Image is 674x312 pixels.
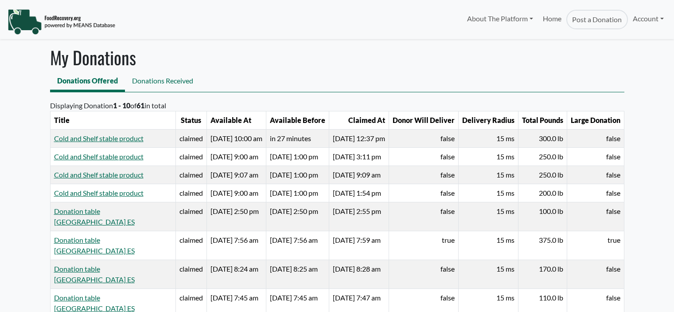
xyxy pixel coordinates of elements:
[329,202,389,231] td: 2025-09-09 18:55:00 UTC
[462,10,538,28] a: About The Platform
[567,147,624,166] td: false
[538,10,566,29] a: Home
[567,166,624,184] td: false
[113,101,130,110] b: 1 - 10
[54,134,144,142] a: Cold and Shelf stable product
[50,231,175,260] td: Donation table Clay Springs ES
[567,184,624,202] td: false
[175,147,206,166] td: claimed
[518,184,567,202] td: 200.0 lb
[329,147,389,166] td: 2025-09-30 19:11:54 UTC
[518,111,567,129] th: Total Pounds
[50,147,175,166] td: Cold and Shelf stable product
[567,202,624,231] td: false
[175,129,206,147] td: claimed
[206,202,266,231] td: 2025-09-09 18:50:00 UTC
[54,207,135,226] a: Donation table [GEOGRAPHIC_DATA] ES
[458,147,518,166] td: 15 ms
[266,231,329,260] td: 2025-09-08 11:56:00 UTC
[266,202,329,231] td: 2025-09-14 18:50:00 UTC
[175,166,206,184] td: claimed
[266,129,329,147] td: 2025-10-08 17:00:00 UTC
[206,147,266,166] td: 2025-10-01 13:00:00 UTC
[518,166,567,184] td: 250.0 lb
[54,265,135,284] a: Donation table [GEOGRAPHIC_DATA] ES
[175,260,206,288] td: claimed
[206,260,266,288] td: 2025-08-28 12:24:00 UTC
[389,231,458,260] td: true
[458,111,518,129] th: Delivery Radius
[266,260,329,288] td: 2025-09-02 12:25:00 UTC
[389,166,458,184] td: false
[389,147,458,166] td: false
[329,111,389,129] th: Claimed At
[50,72,125,92] a: Donations Offered
[458,129,518,147] td: 15 ms
[206,231,266,260] td: 2025-09-03 11:56:00 UTC
[50,260,175,288] td: Donation table Clay Springs ES
[206,166,266,184] td: 2025-09-24 13:07:00 UTC
[389,111,458,129] th: Donor Will Deliver
[50,111,175,129] th: Title
[389,260,458,288] td: false
[206,111,266,129] th: Available At
[8,8,115,35] img: NavigationLogo_FoodRecovery-91c16205cd0af1ed486a0f1a7774a6544ea792ac00100771e7dd3ec7c0e58e41.png
[50,166,175,184] td: Cold and Shelf stable product
[458,260,518,288] td: 15 ms
[206,184,266,202] td: 2025-09-17 13:00:00 UTC
[266,184,329,202] td: 2025-09-17 17:00:00 UTC
[329,129,389,147] td: 2025-10-06 16:37:17 UTC
[266,147,329,166] td: 2025-10-01 17:00:00 UTC
[389,202,458,231] td: false
[628,10,669,28] a: Account
[206,129,266,147] td: 2025-10-07 14:00:00 UTC
[518,202,567,231] td: 100.0 lb
[54,236,135,255] a: Donation table [GEOGRAPHIC_DATA] ES
[518,260,567,288] td: 170.0 lb
[329,184,389,202] td: 2025-09-15 17:54:14 UTC
[567,129,624,147] td: false
[329,231,389,260] td: 2025-09-03 11:59:25 UTC
[50,47,624,68] h1: My Donations
[458,202,518,231] td: 15 ms
[458,231,518,260] td: 15 ms
[175,202,206,231] td: claimed
[50,184,175,202] td: Cold and Shelf stable product
[136,101,144,110] b: 61
[567,231,624,260] td: true
[389,184,458,202] td: false
[518,129,567,147] td: 300.0 lb
[567,111,624,129] th: Large Donation
[50,129,175,147] td: Cold and Shelf stable product
[175,111,206,129] th: Status
[329,166,389,184] td: 2025-09-23 13:09:09 UTC
[50,202,175,231] td: Donation table Clay Springs ES
[458,166,518,184] td: 15 ms
[566,10,627,29] a: Post a Donation
[266,166,329,184] td: 2025-09-24 17:00:00 UTC
[458,184,518,202] td: 15 ms
[518,147,567,166] td: 250.0 lb
[518,231,567,260] td: 375.0 lb
[266,111,329,129] th: Available Before
[389,129,458,147] td: false
[54,189,144,197] a: Cold and Shelf stable product
[175,231,206,260] td: claimed
[567,260,624,288] td: false
[175,184,206,202] td: claimed
[125,72,200,92] a: Donations Received
[329,260,389,288] td: 2025-08-28 12:28:03 UTC
[54,152,144,161] a: Cold and Shelf stable product
[54,170,144,179] a: Cold and Shelf stable product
